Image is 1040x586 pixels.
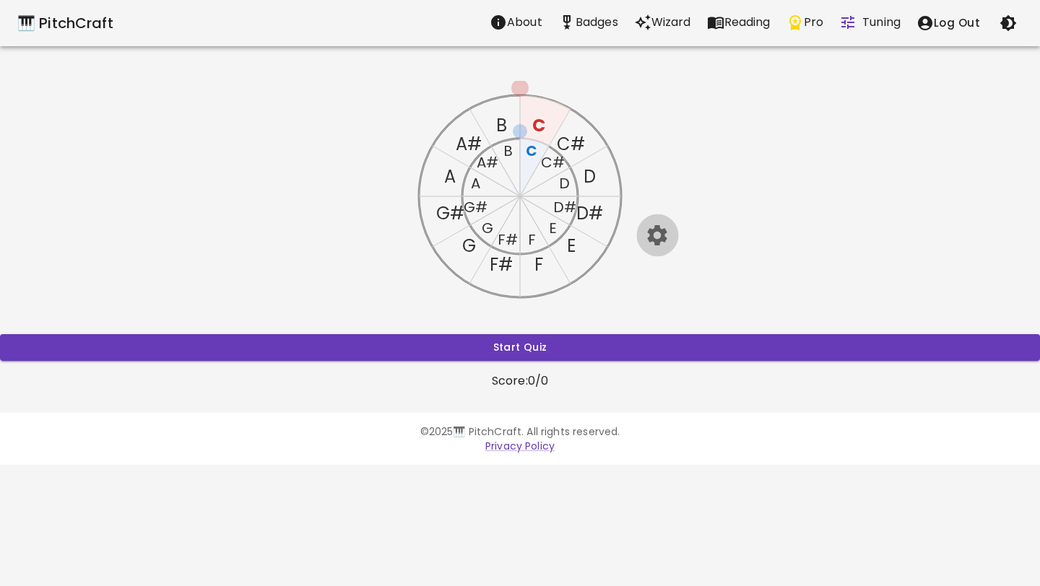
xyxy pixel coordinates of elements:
text: D# [553,197,576,217]
text: B [496,113,507,137]
a: About [482,8,550,38]
text: A# [477,152,498,172]
text: A [471,173,480,193]
text: E [567,234,576,258]
p: Pro [804,14,823,31]
text: F [534,253,543,276]
p: Wizard [651,14,691,31]
button: Reading [699,8,779,37]
text: F# [498,229,518,250]
text: C [532,113,545,137]
text: D# [576,201,603,225]
a: Reading [699,8,779,38]
text: C# [557,132,585,156]
p: © 2025 🎹 PitchCraft. All rights reserved. [104,424,936,439]
p: About [507,14,542,31]
text: G [482,218,493,238]
button: Pro [779,8,831,37]
text: B [503,141,513,161]
text: G [462,234,476,258]
a: Wizard [626,8,699,38]
text: G# [436,201,464,225]
button: Wizard [626,8,699,37]
button: About [482,8,550,37]
a: Tuning Quiz [831,8,909,38]
a: Stats [550,8,626,38]
text: C [526,141,537,161]
text: F# [490,253,513,276]
text: D [584,165,596,188]
button: Stats [550,8,626,37]
a: Privacy Policy [485,439,555,453]
text: F [528,229,536,250]
text: A [444,165,456,188]
p: Reading [724,14,771,31]
button: account of current user [909,8,988,38]
text: C# [541,152,565,172]
text: D [559,173,570,193]
p: Tuning [862,14,901,31]
a: Pro [779,8,831,38]
text: G# [464,197,487,217]
a: 🎹 PitchCraft [17,12,113,35]
text: A# [456,132,482,156]
button: Tuning Quiz [831,8,909,37]
text: E [549,218,557,238]
p: Badges [576,14,618,31]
